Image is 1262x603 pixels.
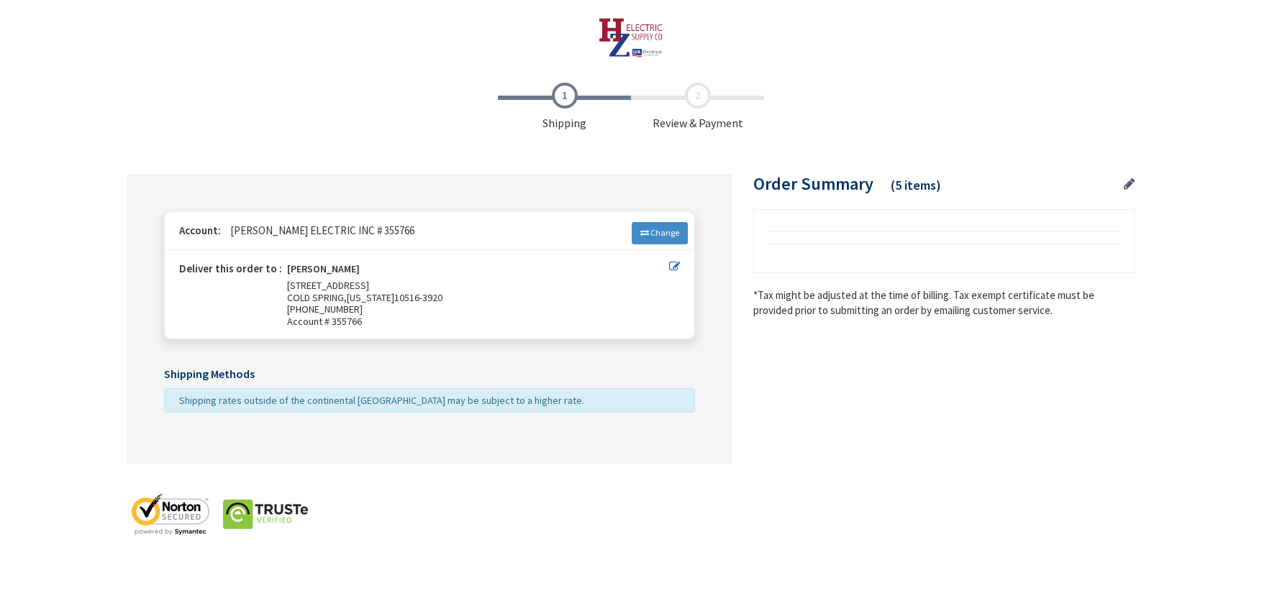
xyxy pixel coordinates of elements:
[347,291,394,304] span: [US_STATE]
[287,279,369,292] span: [STREET_ADDRESS]
[287,316,669,328] span: Account # 355766
[891,177,941,193] span: (5 items)
[164,368,695,381] h5: Shipping Methods
[631,83,764,132] span: Review & Payment
[127,492,214,535] img: norton-seal.png
[753,172,873,195] span: Order Summary
[287,263,360,280] strong: [PERSON_NAME]
[179,262,282,275] strong: Deliver this order to :
[287,291,347,304] span: COLD SPRING,
[498,83,631,132] span: Shipping
[632,222,688,244] a: Change
[753,287,1135,318] : *Tax might be adjusted at the time of billing. Tax exempt certificate must be provided prior to s...
[223,224,414,237] span: [PERSON_NAME] ELECTRIC INC # 355766
[222,492,309,535] img: truste-seal.png
[650,227,679,238] span: Change
[179,394,584,407] span: Shipping rates outside of the continental [GEOGRAPHIC_DATA] may be subject to a higher rate.
[179,224,221,237] strong: Account:
[287,303,363,316] span: [PHONE_NUMBER]
[599,18,664,57] img: HZ Electric Supply
[394,291,442,304] span: 10516-3920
